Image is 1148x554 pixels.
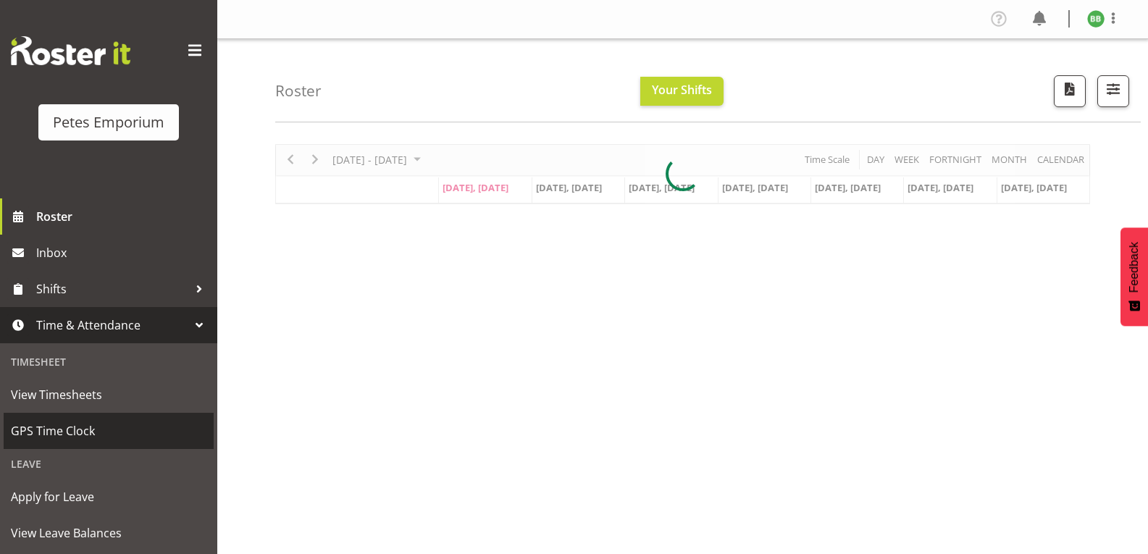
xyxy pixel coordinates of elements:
[11,36,130,65] img: Rosterit website logo
[640,77,724,106] button: Your Shifts
[11,486,206,508] span: Apply for Leave
[4,347,214,377] div: Timesheet
[4,413,214,449] a: GPS Time Clock
[1054,75,1086,107] button: Download a PDF of the roster according to the set date range.
[11,384,206,406] span: View Timesheets
[1128,242,1141,293] span: Feedback
[36,278,188,300] span: Shifts
[11,522,206,544] span: View Leave Balances
[1120,227,1148,326] button: Feedback - Show survey
[652,82,712,98] span: Your Shifts
[11,420,206,442] span: GPS Time Clock
[36,314,188,336] span: Time & Attendance
[1097,75,1129,107] button: Filter Shifts
[53,112,164,133] div: Petes Emporium
[36,206,210,227] span: Roster
[4,377,214,413] a: View Timesheets
[36,242,210,264] span: Inbox
[275,83,322,99] h4: Roster
[4,479,214,515] a: Apply for Leave
[4,449,214,479] div: Leave
[4,515,214,551] a: View Leave Balances
[1087,10,1105,28] img: beena-bist9974.jpg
